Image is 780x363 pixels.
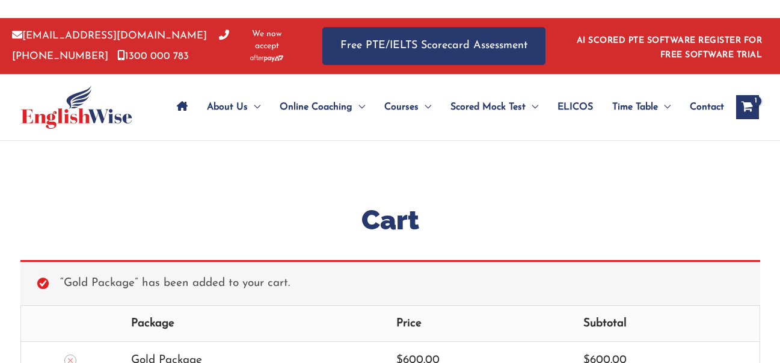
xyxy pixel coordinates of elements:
[572,306,759,342] th: Subtotal
[385,306,572,342] th: Price
[419,86,431,128] span: Menu Toggle
[248,86,260,128] span: Menu Toggle
[207,86,248,128] span: About Us
[612,86,658,128] span: Time Table
[375,86,441,128] a: CoursesMenu Toggle
[658,86,671,128] span: Menu Toggle
[352,86,365,128] span: Menu Toggle
[322,27,545,65] a: Free PTE/IELTS Scorecard Assessment
[280,86,352,128] span: Online Coaching
[384,86,419,128] span: Courses
[250,55,283,61] img: Afterpay-Logo
[20,201,760,239] h1: Cart
[570,26,768,66] aside: Header Widget 1
[450,86,526,128] span: Scored Mock Test
[736,95,759,119] a: View Shopping Cart, 1 items
[680,86,724,128] a: Contact
[12,31,207,41] a: [EMAIL_ADDRESS][DOMAIN_NAME]
[441,86,548,128] a: Scored Mock TestMenu Toggle
[270,86,375,128] a: Online CoachingMenu Toggle
[526,86,538,128] span: Menu Toggle
[20,260,760,305] div: “Gold Package” has been added to your cart.
[21,85,132,129] img: cropped-ew-logo
[12,31,229,61] a: [PHONE_NUMBER]
[557,86,593,128] span: ELICOS
[577,36,763,60] a: AI SCORED PTE SOFTWARE REGISTER FOR FREE SOFTWARE TRIAL
[690,86,724,128] span: Contact
[167,86,724,128] nav: Site Navigation: Main Menu
[603,86,680,128] a: Time TableMenu Toggle
[241,28,292,52] span: We now accept
[117,51,189,61] a: 1300 000 783
[120,306,385,342] th: Package
[197,86,270,128] a: About UsMenu Toggle
[548,86,603,128] a: ELICOS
